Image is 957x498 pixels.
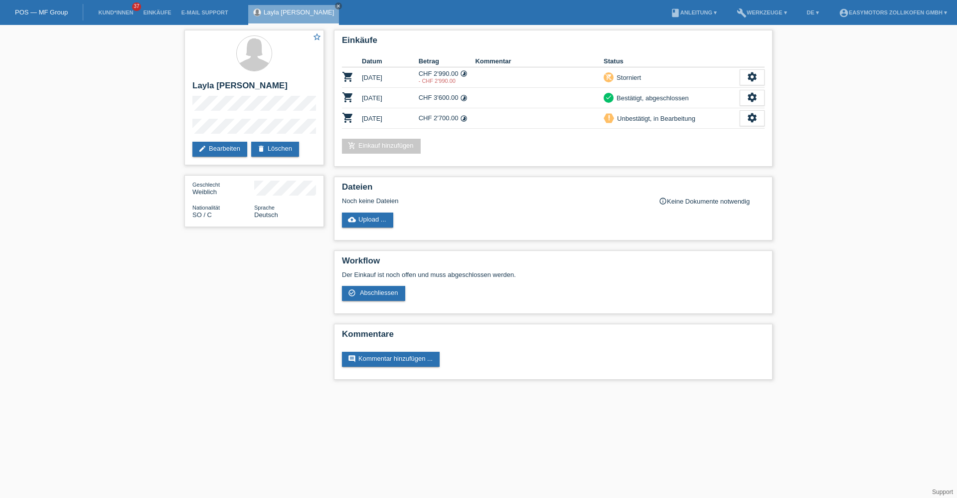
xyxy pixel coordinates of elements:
[737,8,747,18] i: build
[659,197,667,205] i: info_outline
[342,213,393,228] a: cloud_uploadUpload ...
[192,142,247,157] a: editBearbeiten
[342,197,646,205] div: Noch keine Dateien
[132,2,141,11] span: 37
[732,9,792,15] a: buildWerkzeuge ▾
[313,32,321,43] a: star_border
[192,181,254,196] div: Weiblich
[747,112,758,123] i: settings
[605,94,612,101] i: check
[348,142,356,150] i: add_shopping_cart
[605,73,612,80] i: remove_shopping_cart
[747,71,758,82] i: settings
[192,81,316,96] h2: Layla [PERSON_NAME]
[342,352,440,367] a: commentKommentar hinzufügen ...
[342,35,765,50] h2: Einkäufe
[342,271,765,278] p: Der Einkauf ist noch offen und muss abgeschlossen werden.
[747,92,758,103] i: settings
[257,145,265,153] i: delete
[336,3,341,8] i: close
[254,211,278,219] span: Deutsch
[802,9,824,15] a: DE ▾
[138,9,176,15] a: Einkäufe
[604,55,740,67] th: Status
[342,182,765,197] h2: Dateien
[192,205,220,211] span: Nationalität
[313,32,321,41] i: star_border
[419,55,476,67] th: Betrag
[614,93,689,103] div: Bestätigt, abgeschlossen
[335,2,342,9] a: close
[665,9,722,15] a: bookAnleitung ▾
[360,289,398,296] span: Abschliessen
[362,88,419,108] td: [DATE]
[348,216,356,224] i: cloud_upload
[254,205,275,211] span: Sprache
[362,108,419,129] td: [DATE]
[670,8,680,18] i: book
[342,256,765,271] h2: Workflow
[342,91,354,103] i: POSP00006416
[342,112,354,124] i: POSP00026661
[342,329,765,344] h2: Kommentare
[192,211,212,219] span: Somalia / C / 26.11.2003
[659,197,765,205] div: Keine Dokumente notwendig
[614,72,641,83] div: Storniert
[198,145,206,153] i: edit
[264,8,334,16] a: Layla [PERSON_NAME]
[419,78,476,84] div: 28.08.2023 / kundin hat fahrzeugf zurückgebracht in der garantie und nimmt einen neuen$
[606,114,613,121] i: priority_high
[342,139,421,154] a: add_shopping_cartEinkauf hinzufügen
[251,142,299,157] a: deleteLöschen
[419,108,476,129] td: CHF 2'700.00
[419,67,476,88] td: CHF 2'990.00
[342,71,354,83] i: POSP00005921
[834,9,952,15] a: account_circleEasymotors Zollikofen GmbH ▾
[342,286,405,301] a: check_circle_outline Abschliessen
[475,55,604,67] th: Kommentar
[192,182,220,188] span: Geschlecht
[348,289,356,297] i: check_circle_outline
[614,113,695,124] div: Unbestätigt, in Bearbeitung
[460,94,468,102] i: 36 Raten
[839,8,849,18] i: account_circle
[460,115,468,122] i: 48 Raten
[460,70,468,77] i: 36 Raten
[362,67,419,88] td: [DATE]
[348,355,356,363] i: comment
[932,489,953,496] a: Support
[93,9,138,15] a: Kund*innen
[176,9,233,15] a: E-Mail Support
[15,8,68,16] a: POS — MF Group
[419,88,476,108] td: CHF 3'600.00
[362,55,419,67] th: Datum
